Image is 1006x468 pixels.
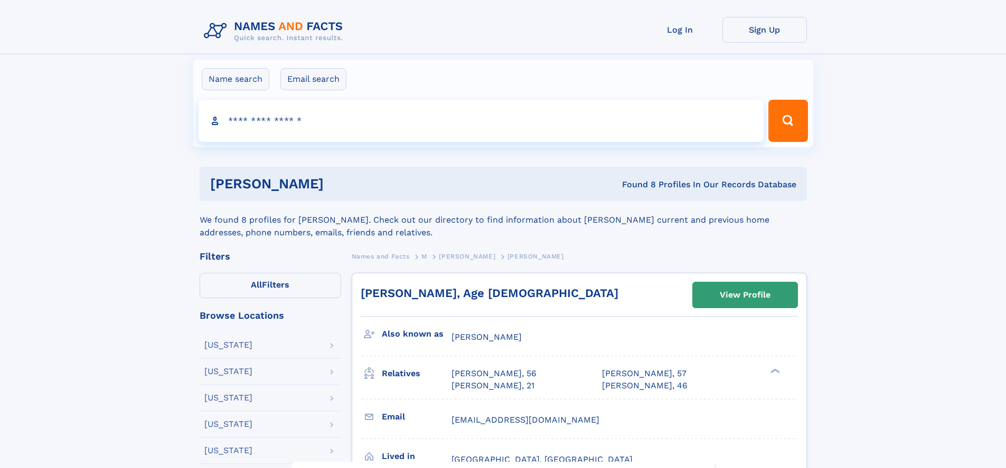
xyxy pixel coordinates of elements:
[204,420,252,428] div: [US_STATE]
[452,332,522,342] span: [PERSON_NAME]
[720,283,770,307] div: View Profile
[602,380,688,391] a: [PERSON_NAME], 46
[452,368,537,379] a: [PERSON_NAME], 56
[722,17,807,43] a: Sign Up
[638,17,722,43] a: Log In
[452,415,599,425] span: [EMAIL_ADDRESS][DOMAIN_NAME]
[210,177,473,190] h1: [PERSON_NAME]
[693,282,797,308] a: View Profile
[204,446,252,455] div: [US_STATE]
[421,250,427,263] a: M
[361,286,618,300] a: [PERSON_NAME], Age [DEMOGRAPHIC_DATA]
[352,250,410,263] a: Names and Facts
[200,201,807,239] div: We found 8 profiles for [PERSON_NAME]. Check out our directory to find information about [PERSON_...
[251,280,262,290] span: All
[200,311,341,320] div: Browse Locations
[382,325,452,343] h3: Also known as
[452,380,534,391] a: [PERSON_NAME], 21
[200,17,352,45] img: Logo Names and Facts
[768,368,781,375] div: ❯
[204,341,252,349] div: [US_STATE]
[439,253,495,260] span: [PERSON_NAME]
[280,68,346,90] label: Email search
[200,273,341,298] label: Filters
[439,250,495,263] a: [PERSON_NAME]
[199,100,764,142] input: search input
[382,365,452,383] h3: Relatives
[473,179,796,190] div: Found 8 Profiles In Our Records Database
[202,68,269,90] label: Name search
[382,447,452,465] h3: Lived in
[421,253,427,260] span: M
[507,253,564,260] span: [PERSON_NAME]
[200,252,341,261] div: Filters
[204,394,252,402] div: [US_STATE]
[204,367,252,376] div: [US_STATE]
[602,368,687,379] a: [PERSON_NAME], 57
[452,454,633,464] span: [GEOGRAPHIC_DATA], [GEOGRAPHIC_DATA]
[382,408,452,426] h3: Email
[768,100,807,142] button: Search Button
